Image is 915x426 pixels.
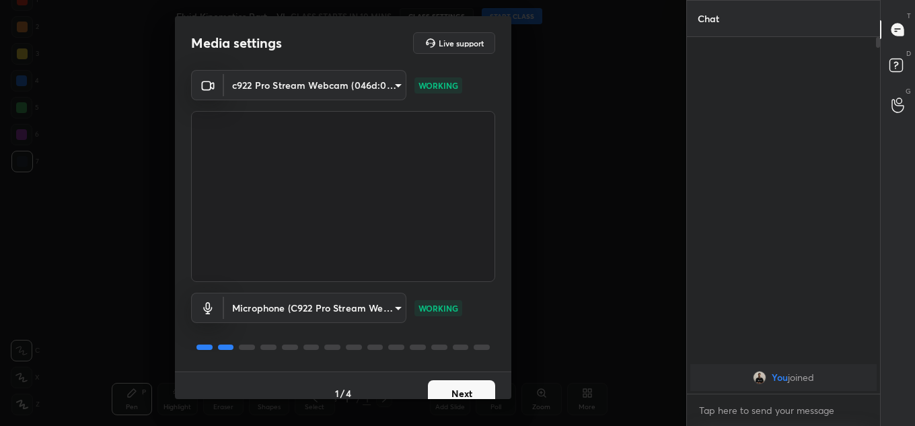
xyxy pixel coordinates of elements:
div: c922 Pro Stream Webcam (046d:085c) [224,293,406,323]
p: D [906,48,911,59]
div: grid [687,361,880,394]
h4: 1 [335,386,339,400]
button: Next [428,380,495,407]
h4: / [340,386,344,400]
span: joined [788,372,814,383]
div: c922 Pro Stream Webcam (046d:085c) [224,70,406,100]
p: WORKING [418,302,458,314]
p: T [907,11,911,21]
img: 6da85954e4d94dd18dd5c6a481ba3d11.jpg [753,371,766,384]
p: Chat [687,1,730,36]
h5: Live support [439,39,484,47]
p: WORKING [418,79,458,92]
p: G [906,86,911,96]
span: You [772,372,788,383]
h4: 4 [346,386,351,400]
h2: Media settings [191,34,282,52]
